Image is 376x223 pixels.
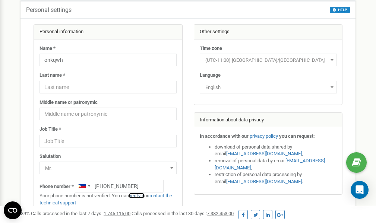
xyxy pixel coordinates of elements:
[132,211,234,216] span: Calls processed in the last 30 days :
[200,45,222,52] label: Time zone
[279,133,315,139] strong: you can request:
[75,180,164,192] input: +1-800-555-55-55
[215,158,325,171] a: [EMAIL_ADDRESS][DOMAIN_NAME]
[250,133,278,139] a: privacy policy
[200,72,221,79] label: Language
[202,55,334,66] span: (UTC-11:00) Pacific/Midway
[207,211,234,216] u: 7 382 453,00
[26,7,72,13] h5: Personal settings
[194,25,342,39] div: Other settings
[75,180,92,192] div: Telephone country code
[40,193,172,206] a: contact the technical support
[40,126,61,133] label: Job Title *
[194,113,342,128] div: Information about data privacy
[40,192,177,206] p: Your phone number is not verified. You can or
[104,211,130,216] u: 1 745 115,00
[351,181,369,199] div: Open Intercom Messenger
[42,163,174,173] span: Mr.
[40,45,56,52] label: Name *
[40,54,177,66] input: Name
[215,171,337,185] li: restriction of personal data processing by email .
[202,82,334,93] span: English
[226,151,302,156] a: [EMAIL_ADDRESS][DOMAIN_NAME]
[200,54,337,66] span: (UTC-11:00) Pacific/Midway
[40,81,177,93] input: Last name
[215,144,337,157] li: download of personal data shared by email ,
[40,183,74,190] label: Phone number *
[40,153,61,160] label: Salutation
[40,99,98,106] label: Middle name or patronymic
[40,108,177,120] input: Middle name or patronymic
[200,81,337,93] span: English
[200,133,249,139] strong: In accordance with our
[40,162,177,174] span: Mr.
[40,72,65,79] label: Last name *
[129,193,144,198] a: verify it
[226,179,302,184] a: [EMAIL_ADDRESS][DOMAIN_NAME]
[215,157,337,171] li: removal of personal data by email ,
[34,25,182,39] div: Personal information
[40,135,177,147] input: Job Title
[31,211,130,216] span: Calls processed in the last 7 days :
[4,201,22,219] button: Open CMP widget
[330,7,350,13] button: HELP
